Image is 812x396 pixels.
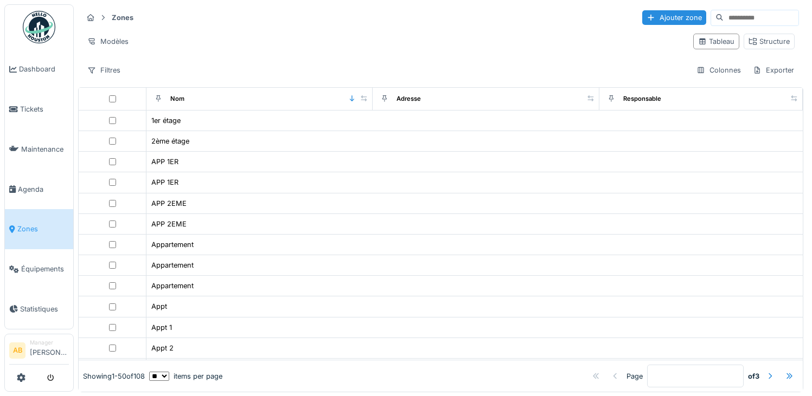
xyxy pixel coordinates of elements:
div: Showing 1 - 50 of 108 [83,371,145,381]
a: Dashboard [5,49,73,89]
div: Manager [30,339,69,347]
span: Tickets [20,104,69,114]
a: Équipements [5,249,73,289]
a: Zones [5,209,73,249]
div: Structure [749,36,790,47]
span: Agenda [18,184,69,194]
img: Badge_color-CXgf-gQk.svg [23,11,55,43]
div: Tableau [698,36,734,47]
div: APP 1ER [151,157,178,167]
div: 2ème étage [151,136,189,146]
div: Exporter [748,62,799,78]
a: Agenda [5,169,73,209]
div: APP 1ER [151,177,178,187]
div: Appartement [151,260,194,270]
div: Colonnes [692,62,746,78]
strong: Zones [107,12,138,23]
a: AB Manager[PERSON_NAME] [9,339,69,365]
a: Statistiques [5,289,73,329]
li: [PERSON_NAME] [30,339,69,362]
div: Modèles [82,34,133,49]
a: Maintenance [5,129,73,170]
div: Appartement [151,239,194,250]
div: Appt 1 [151,322,172,333]
div: Appt [151,301,167,311]
div: Ajouter zone [642,10,706,25]
span: Équipements [21,264,69,274]
div: APP 2EME [151,198,187,209]
div: Nom [170,94,184,103]
strong: of 3 [748,371,759,381]
div: Filtres [82,62,125,78]
span: Zones [17,224,69,234]
div: Page [626,371,643,381]
div: Adresse [397,94,421,103]
li: AB [9,342,25,359]
span: Dashboard [19,64,69,74]
div: Appt 2 [151,343,174,353]
span: Statistiques [20,304,69,314]
div: Responsable [623,94,661,103]
div: APP 2EME [151,219,187,229]
span: Maintenance [21,144,69,154]
div: Appartement [151,281,194,291]
a: Tickets [5,89,73,129]
div: items per page [149,371,222,381]
div: 1er étage [151,115,181,126]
